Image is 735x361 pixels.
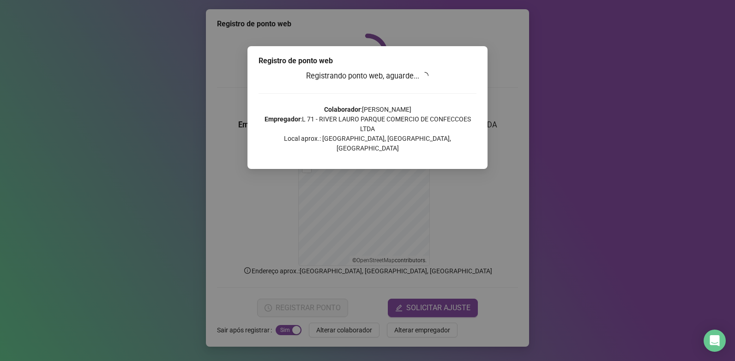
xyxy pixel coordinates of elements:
[324,106,361,113] strong: Colaborador
[265,115,301,123] strong: Empregador
[421,72,428,79] span: loading
[259,55,476,66] div: Registro de ponto web
[259,70,476,82] h3: Registrando ponto web, aguarde...
[704,330,726,352] div: Open Intercom Messenger
[259,105,476,153] p: : [PERSON_NAME] : L 71 - RIVER LAURO PARQUE COMERCIO DE CONFECCOES LTDA Local aprox.: [GEOGRAPHIC...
